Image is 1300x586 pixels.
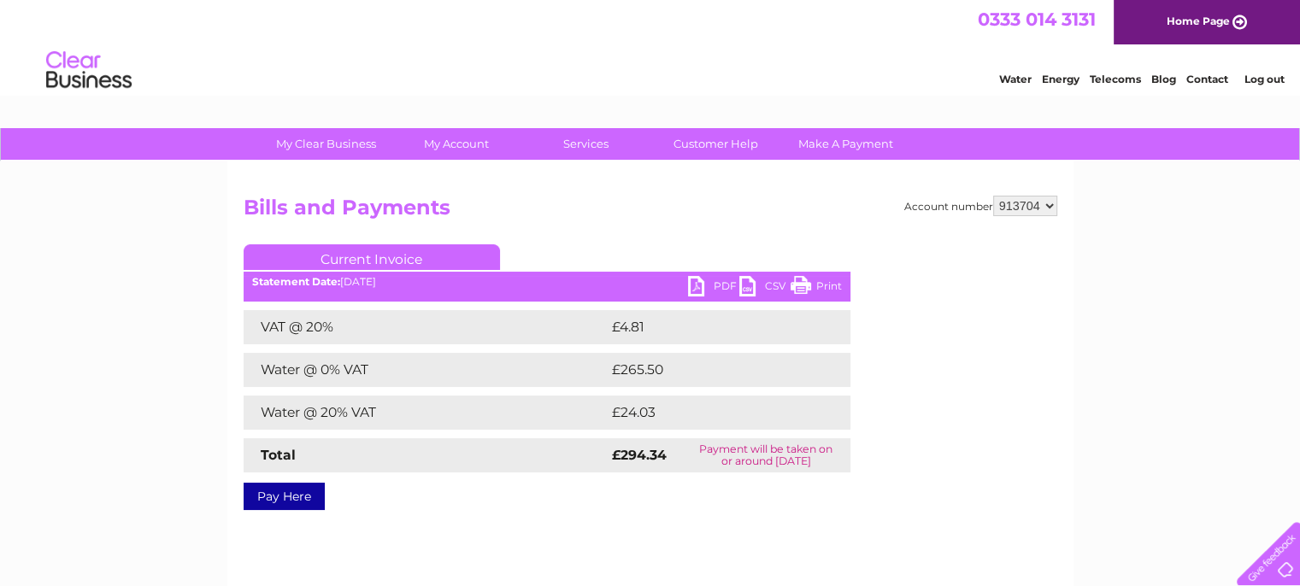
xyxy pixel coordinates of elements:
[645,128,786,160] a: Customer Help
[244,483,325,510] a: Pay Here
[775,128,916,160] a: Make A Payment
[1186,73,1228,85] a: Contact
[682,438,850,472] td: Payment will be taken on or around [DATE]
[244,310,608,344] td: VAT @ 20%
[608,310,809,344] td: £4.81
[978,9,1096,30] a: 0333 014 3131
[244,353,608,387] td: Water @ 0% VAT
[608,353,821,387] td: £265.50
[244,244,500,270] a: Current Invoice
[256,128,397,160] a: My Clear Business
[612,447,667,463] strong: £294.34
[244,396,608,430] td: Water @ 20% VAT
[1090,73,1141,85] a: Telecoms
[244,276,850,288] div: [DATE]
[261,447,296,463] strong: Total
[608,396,816,430] td: £24.03
[1042,73,1079,85] a: Energy
[739,276,791,301] a: CSV
[247,9,1055,83] div: Clear Business is a trading name of Verastar Limited (registered in [GEOGRAPHIC_DATA] No. 3667643...
[999,73,1032,85] a: Water
[1244,73,1284,85] a: Log out
[791,276,842,301] a: Print
[515,128,656,160] a: Services
[1151,73,1176,85] a: Blog
[45,44,132,97] img: logo.png
[385,128,526,160] a: My Account
[252,275,340,288] b: Statement Date:
[904,196,1057,216] div: Account number
[688,276,739,301] a: PDF
[244,196,1057,228] h2: Bills and Payments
